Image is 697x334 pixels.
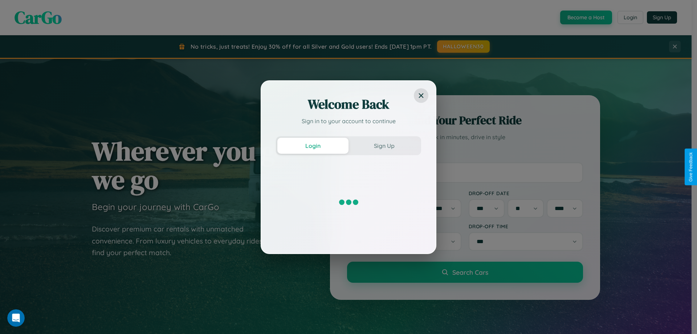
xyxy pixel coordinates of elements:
iframe: Intercom live chat [7,309,25,327]
div: Give Feedback [688,152,693,182]
h2: Welcome Back [276,96,421,113]
p: Sign in to your account to continue [276,117,421,125]
button: Sign Up [348,138,420,154]
button: Login [277,138,348,154]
